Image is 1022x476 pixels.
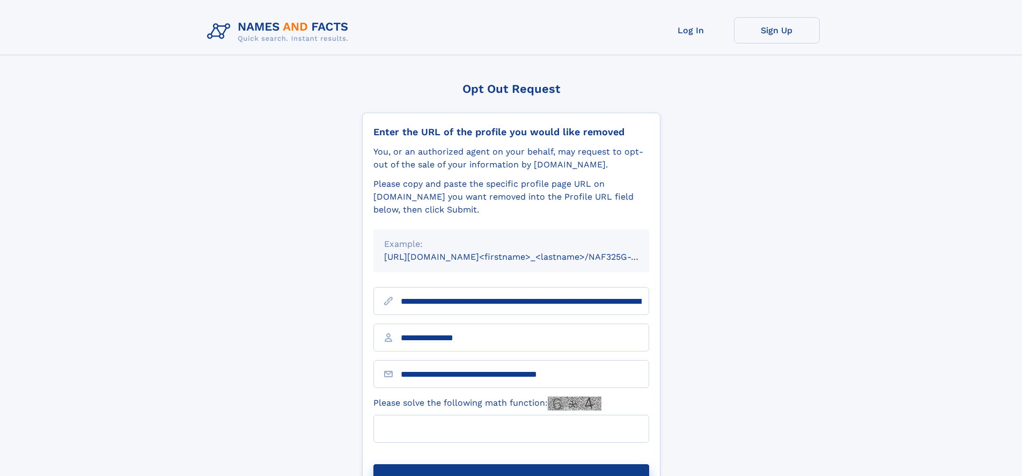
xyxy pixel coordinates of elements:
[203,17,357,46] img: Logo Names and Facts
[384,238,638,251] div: Example:
[362,82,660,96] div: Opt Out Request
[373,178,649,216] div: Please copy and paste the specific profile page URL on [DOMAIN_NAME] you want removed into the Pr...
[373,145,649,171] div: You, or an authorized agent on your behalf, may request to opt-out of the sale of your informatio...
[648,17,734,43] a: Log In
[373,126,649,138] div: Enter the URL of the profile you would like removed
[373,397,601,411] label: Please solve the following math function:
[734,17,820,43] a: Sign Up
[384,252,670,262] small: [URL][DOMAIN_NAME]<firstname>_<lastname>/NAF325G-xxxxxxxx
